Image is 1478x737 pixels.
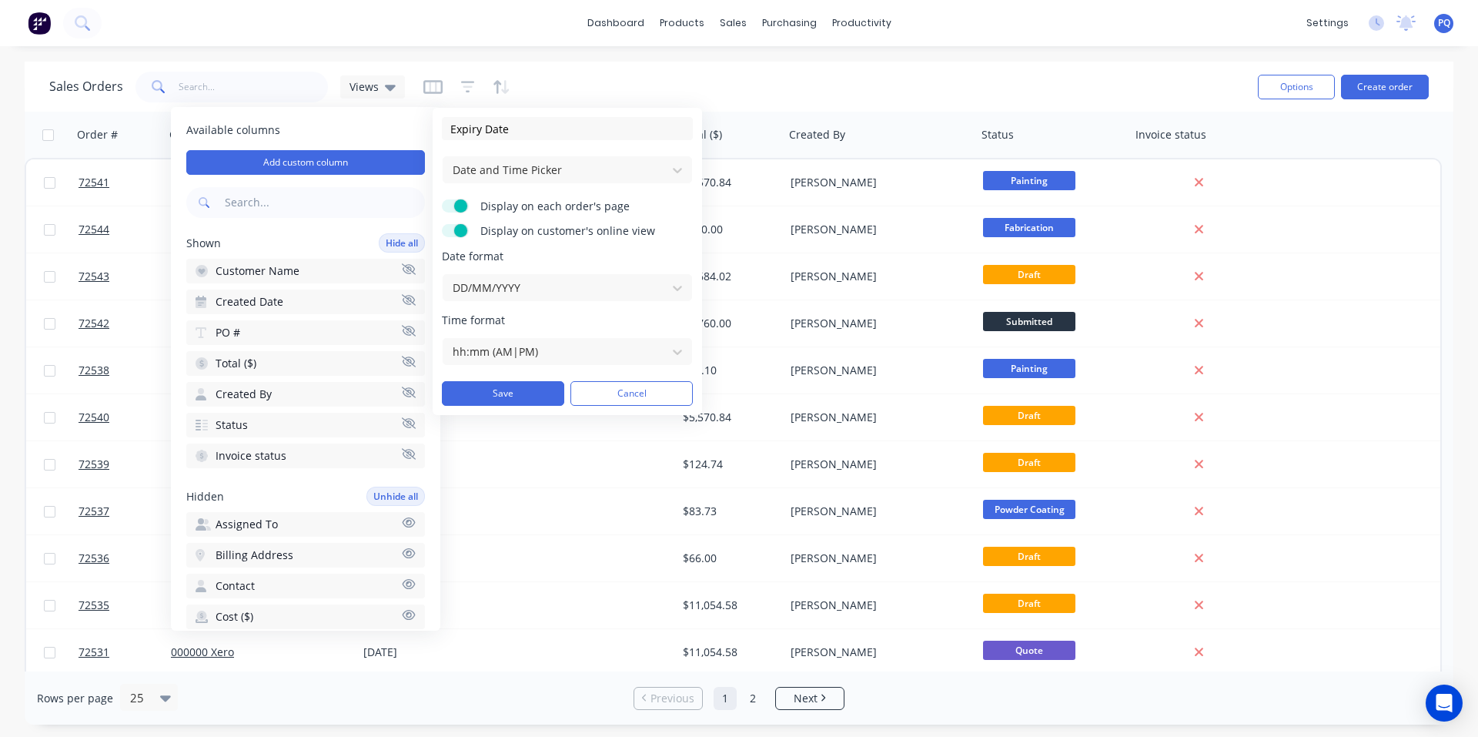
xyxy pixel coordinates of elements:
span: Created Date [216,294,283,310]
span: Draft [983,594,1075,613]
div: $89.10 [683,363,774,378]
button: Created Date [186,290,425,314]
button: Status [186,413,425,437]
button: PO # [186,320,425,345]
div: Customer Name [169,127,253,142]
div: [PERSON_NAME] [791,175,961,190]
span: Powder Coating [983,500,1075,519]
span: Next [794,691,818,706]
div: $11,054.58 [683,598,774,613]
span: Date format [442,249,693,264]
img: Factory [28,12,51,35]
span: 72538 [79,363,109,378]
div: $5,570.84 [683,410,774,425]
ul: Pagination [627,687,851,710]
a: dashboard [580,12,652,35]
div: Open Intercom Messenger [1426,685,1463,722]
div: Order # [77,127,118,142]
div: $440.00 [683,222,774,237]
a: 72535 [79,582,171,628]
span: PQ [1438,16,1450,30]
span: Views [349,79,379,95]
span: Customer Name [216,263,299,279]
div: settings [1299,12,1356,35]
div: [PERSON_NAME] [791,316,961,331]
a: Page 2 [741,687,764,710]
span: 72544 [79,222,109,237]
div: Invoice status [1135,127,1206,142]
div: $11,054.58 [683,645,774,660]
input: Search... [179,72,329,102]
div: products [652,12,712,35]
span: Billing Address [216,548,293,563]
div: $1,760.00 [683,316,774,331]
a: 72536 [79,535,171,581]
div: [PERSON_NAME] [791,598,961,613]
span: Available columns [186,122,425,138]
button: Contact [186,574,425,598]
span: Draft [983,265,1075,284]
div: [PERSON_NAME] [791,645,961,660]
span: Draft [983,547,1075,566]
h1: Sales Orders [49,79,123,94]
button: Hide all [379,233,425,253]
div: [PERSON_NAME] [791,222,961,237]
a: 72540 [79,394,171,441]
a: 72541 [79,159,171,206]
button: Invoice status [186,444,425,468]
div: [PERSON_NAME] [791,504,961,519]
button: Create order [1341,75,1429,99]
span: Submitted [983,312,1075,331]
span: Created By [216,387,272,402]
span: Painting [983,359,1075,378]
button: Unhide all [366,487,425,506]
span: 72539 [79,457,109,472]
a: 72543 [79,253,171,300]
span: 72541 [79,175,109,190]
span: Hidden [186,489,224,504]
div: $5,570.84 [683,175,774,190]
div: $2,684.02 [683,269,774,284]
span: Display on customer's online view [480,223,673,239]
span: Painting [983,171,1075,190]
span: Contact [216,578,255,594]
input: Enter column name... [442,117,693,140]
button: Assigned To [186,512,425,537]
a: Next page [776,691,844,706]
button: Customer Name [186,259,425,283]
div: $66.00 [683,551,774,566]
a: 72542 [79,300,171,347]
button: Add custom column [186,150,425,175]
div: $83.73 [683,504,774,519]
span: 72535 [79,598,109,613]
span: 72536 [79,551,109,566]
span: 72542 [79,316,109,331]
div: purchasing [754,12,824,35]
div: $124.74 [683,457,774,472]
a: 72539 [79,441,171,487]
button: Total ($) [186,351,425,376]
span: Assigned To [216,517,278,532]
span: 72540 [79,410,109,425]
span: 72537 [79,504,109,519]
a: Page 1 is your current page [714,687,737,710]
span: Time format [442,313,693,328]
span: Quote [983,641,1075,660]
a: 72544 [79,206,171,253]
span: Status [216,417,248,433]
div: sales [712,12,754,35]
input: Search... [222,187,425,218]
button: Billing Address [186,543,425,568]
div: [PERSON_NAME] [791,410,961,425]
span: Total ($) [216,356,256,371]
button: Cancel [570,381,693,406]
span: Shown [186,236,221,251]
span: Rows per page [37,691,113,706]
div: [DATE] [363,645,478,660]
a: 72538 [79,347,171,394]
span: Previous [650,691,694,706]
div: Status [981,127,1014,142]
button: Save [442,381,564,406]
a: Previous page [634,691,702,706]
button: Created By [186,382,425,407]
